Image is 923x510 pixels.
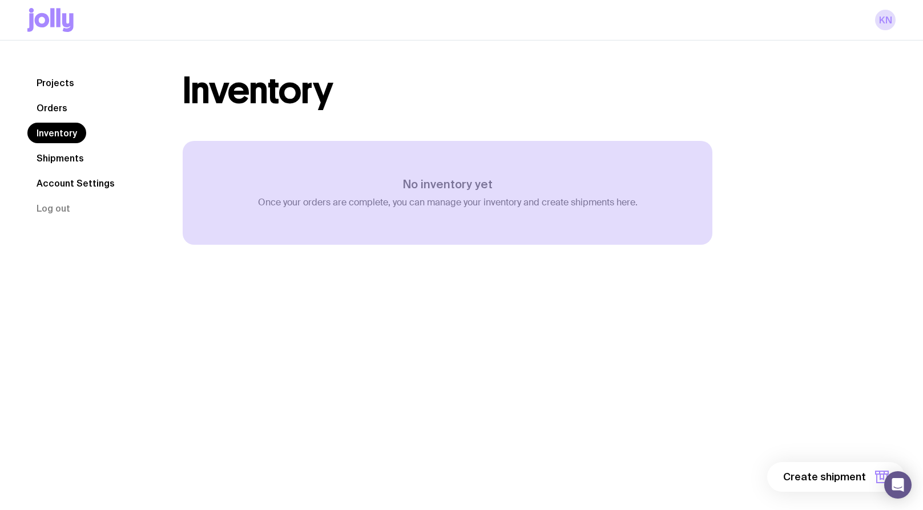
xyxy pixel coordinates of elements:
[183,72,333,109] h1: Inventory
[27,123,86,143] a: Inventory
[27,198,79,218] button: Log out
[875,10,896,30] a: KN
[27,98,76,118] a: Orders
[767,462,905,492] button: Create shipment
[884,471,912,499] div: Open Intercom Messenger
[258,197,638,208] p: Once your orders are complete, you can manage your inventory and create shipments here.
[27,72,83,93] a: Projects
[258,177,638,191] h3: No inventory yet
[27,173,124,193] a: Account Settings
[783,470,866,484] span: Create shipment
[27,148,93,168] a: Shipments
